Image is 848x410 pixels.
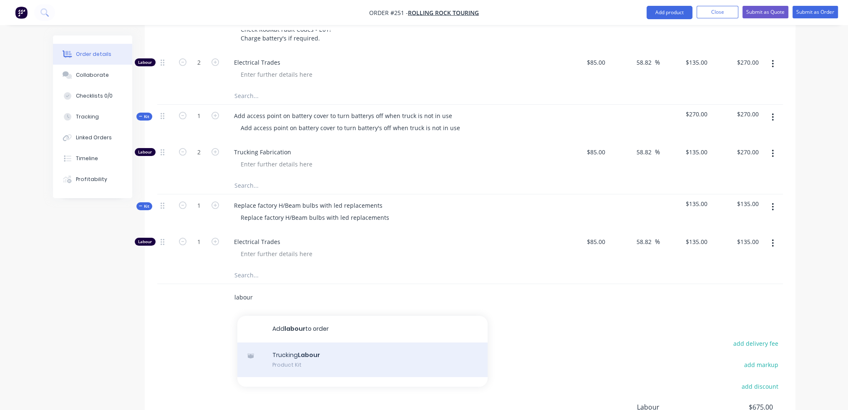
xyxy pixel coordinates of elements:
div: Replace factory H/Beam bulbs with led replacements [227,199,389,211]
button: Checklists 0/0 [53,86,132,106]
button: add delivery fee [729,338,783,349]
button: Collaborate [53,65,132,86]
button: Add product [647,6,692,19]
input: Search... [234,267,401,284]
button: add markup [740,359,783,370]
button: Submit as Quote [742,6,788,18]
span: % [655,147,660,157]
span: Kit [139,203,150,209]
button: Submit as Order [793,6,838,18]
span: Order #251 - [369,9,408,17]
span: $270.00 [663,110,708,118]
button: Tracking [53,106,132,127]
button: Kit [136,202,152,210]
div: Timeline [76,155,98,162]
span: Trucking Fabrication [234,148,554,156]
span: Electrical Trades [234,58,554,67]
span: % [655,58,660,67]
div: Collaborate [76,71,109,79]
div: Labour [135,238,156,246]
div: Order details [76,50,111,58]
button: Kit [136,113,152,121]
button: Timeline [53,148,132,169]
div: Linked Orders [76,134,112,141]
button: Order details [53,44,132,65]
div: Profitability [76,176,107,183]
span: $270.00 [714,110,759,118]
span: $135.00 [663,199,708,208]
div: Add access point on battery cover to turn battery's off when truck is not in use [234,122,467,134]
span: % [655,237,660,247]
div: Replace factory H/Beam bulbs with led replacements [234,211,396,224]
div: Checklists 0/0 [76,92,113,100]
span: Kit [139,113,150,120]
div: Labour [135,58,156,66]
button: Addlabourto order [237,316,488,342]
div: Labour [135,148,156,156]
span: Electrical Trades [234,237,554,246]
div: Add access point on battery cover to turn batterys off when truck is not in use [227,110,459,122]
button: Linked Orders [53,127,132,148]
img: Factory [15,6,28,19]
input: Start typing to add a product... [234,289,401,306]
input: Search... [234,88,401,104]
button: Close [697,6,738,18]
div: Check Koolkat Fault Codes - E01? Charge battery's if required. [234,23,338,44]
button: Profitability [53,169,132,190]
div: Tracking [76,113,99,121]
a: Rolling Rock Touring [408,9,479,17]
button: add discount [737,380,783,392]
input: Search... [234,177,401,194]
span: $135.00 [714,199,759,208]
